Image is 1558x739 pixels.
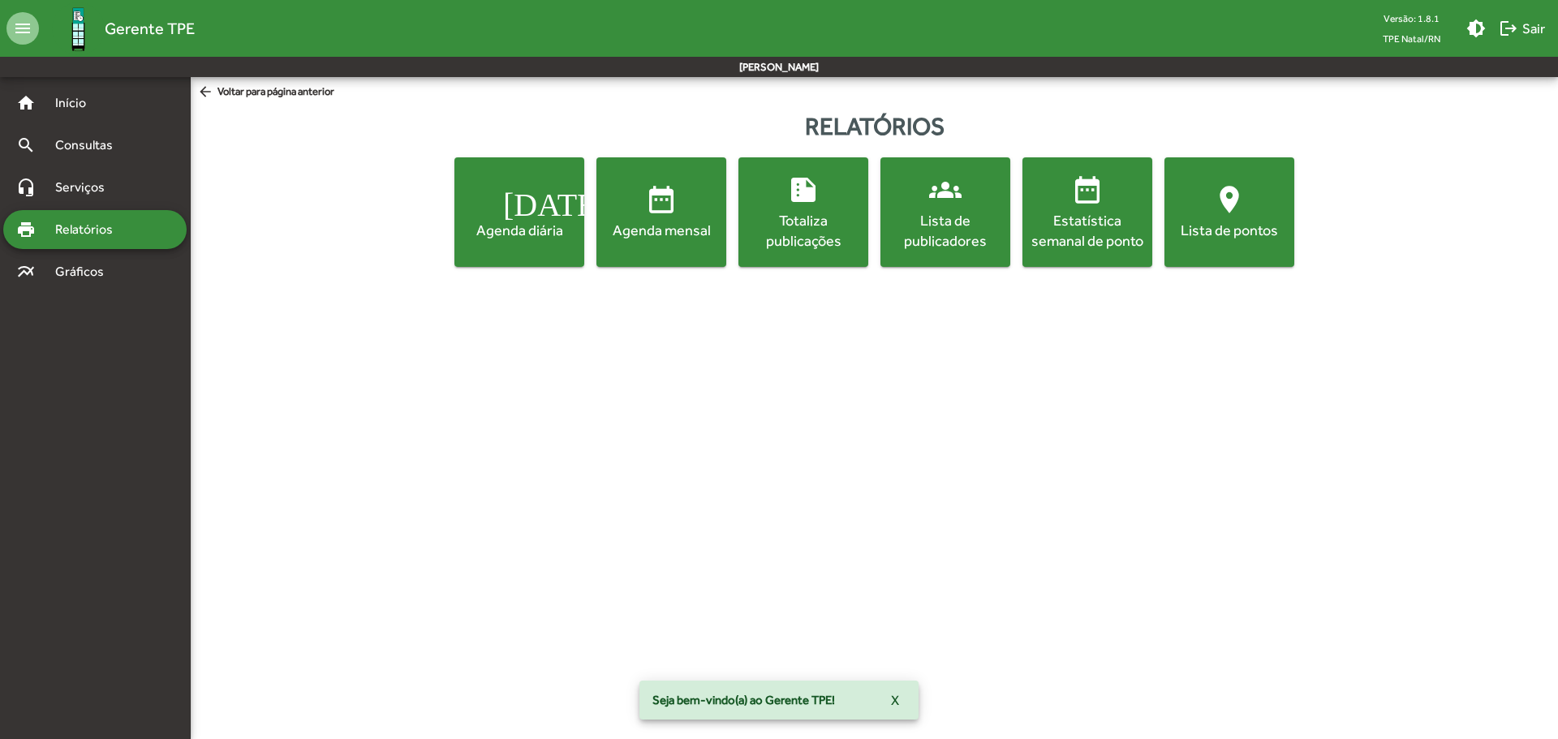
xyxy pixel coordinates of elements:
span: Sair [1499,14,1545,43]
mat-icon: groups [929,174,962,206]
span: Relatórios [45,220,134,239]
div: Totaliza publicações [742,210,865,251]
span: Serviços [45,178,127,197]
span: Gerente TPE [105,15,195,41]
mat-icon: summarize [787,174,820,206]
mat-icon: date_range [645,183,678,216]
span: Gráficos [45,262,126,281]
span: Início [45,93,110,113]
mat-icon: date_range [1071,174,1104,206]
button: Agenda diária [454,157,584,267]
mat-icon: brightness_medium [1466,19,1486,38]
mat-icon: arrow_back [197,84,217,101]
mat-icon: [DATE] [503,183,536,216]
img: Logo [52,2,105,55]
span: Seja bem-vindo(a) ao Gerente TPE! [652,692,835,708]
div: Versão: 1.8.1 [1370,8,1453,28]
mat-icon: print [16,220,36,239]
a: Gerente TPE [39,2,195,55]
span: Voltar para página anterior [197,84,334,101]
div: Estatística semanal de ponto [1026,210,1149,251]
mat-icon: multiline_chart [16,262,36,281]
div: Lista de pontos [1168,220,1291,240]
div: Agenda mensal [600,220,723,240]
button: X [878,685,912,715]
button: Sair [1492,14,1552,43]
span: X [891,685,899,715]
button: Lista de publicadores [880,157,1010,267]
div: Relatórios [191,108,1558,144]
button: Lista de pontos [1164,157,1294,267]
mat-icon: menu [6,12,39,45]
span: TPE Natal/RN [1370,28,1453,49]
mat-icon: home [16,93,36,113]
mat-icon: headset_mic [16,178,36,197]
div: Agenda diária [458,220,581,240]
div: Lista de publicadores [884,210,1007,251]
button: Estatística semanal de ponto [1022,157,1152,267]
mat-icon: location_on [1213,183,1246,216]
button: Agenda mensal [596,157,726,267]
mat-icon: logout [1499,19,1518,38]
button: Totaliza publicações [738,157,868,267]
mat-icon: search [16,135,36,155]
span: Consultas [45,135,134,155]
